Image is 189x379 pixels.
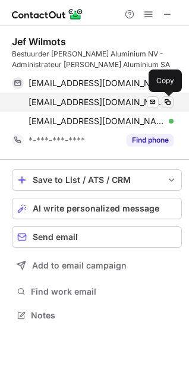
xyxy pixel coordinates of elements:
[12,226,182,248] button: Send email
[31,286,177,297] span: Find work email
[29,97,165,108] span: [EMAIL_ADDRESS][DOMAIN_NAME]
[12,7,83,21] img: ContactOut v5.3.10
[29,78,165,89] span: [EMAIL_ADDRESS][DOMAIN_NAME]
[12,169,182,191] button: save-profile-one-click
[33,232,78,242] span: Send email
[12,307,182,324] button: Notes
[12,283,182,300] button: Find work email
[12,255,182,276] button: Add to email campaign
[12,36,66,48] div: Jef Wilmots
[12,198,182,219] button: AI write personalized message
[127,134,174,146] button: Reveal Button
[29,116,165,127] span: [EMAIL_ADDRESS][DOMAIN_NAME]
[33,175,161,185] div: Save to List / ATS / CRM
[12,49,182,70] div: Bestuurder [PERSON_NAME] Aluminium NV - Administrateur [PERSON_NAME] Aluminium SA
[33,204,159,213] span: AI write personalized message
[32,261,127,270] span: Add to email campaign
[31,310,177,321] span: Notes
